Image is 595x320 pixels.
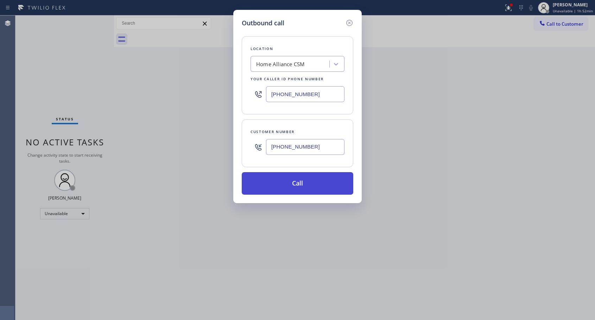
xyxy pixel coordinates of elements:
div: Home Alliance CSM [256,60,305,68]
input: (123) 456-7890 [266,139,344,155]
input: (123) 456-7890 [266,86,344,102]
button: Call [242,172,353,195]
div: Customer number [251,128,344,136]
div: Your caller id phone number [251,75,344,83]
h5: Outbound call [242,18,284,28]
div: Location [251,45,344,52]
